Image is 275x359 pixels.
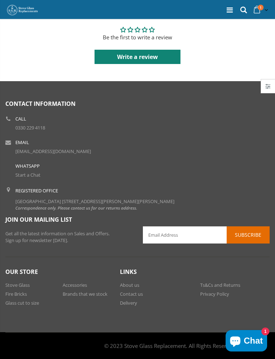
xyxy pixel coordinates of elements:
a: Ts&Cs and Returns [200,282,240,288]
a: Brands that we stock [63,291,107,297]
span: Contact Information [5,100,76,108]
em: Correspondence only. Please contact us for our returns address. [15,205,137,211]
span: Join our mailing list [5,216,72,223]
div: Be the first to write a review [6,34,269,41]
a: Menu [227,5,233,15]
address: © 2023 Stove Glass Replacement. All Rights Reserved. [104,339,237,353]
span: 1 [258,5,264,10]
div: [GEOGRAPHIC_DATA] [STREET_ADDRESS][PERSON_NAME][PERSON_NAME] [15,187,174,211]
a: Delivery [120,300,137,306]
b: Registered Office [15,187,58,194]
b: WhatsApp [15,164,40,168]
p: Get all the latest information on Sales and Offers. Sign up for newsletter [DATE]. [5,230,132,244]
span: Our Store [5,268,38,276]
a: Privacy Policy [200,291,229,297]
a: Accessories [63,282,87,288]
a: [EMAIL_ADDRESS][DOMAIN_NAME] [15,148,91,154]
inbox-online-store-chat: Shopify online store chat [223,330,269,353]
img: Stove Glass Replacement [6,4,39,16]
a: Start a Chat [15,172,40,178]
a: Write a review [95,50,180,64]
b: Email [15,140,29,145]
a: About us [120,282,139,288]
a: Contact us [120,291,143,297]
span: Links [120,268,137,276]
input: Email Address [143,226,270,244]
a: Stove Glass [5,282,30,288]
a: Fire Bricks [5,291,27,297]
div: Average rating is 0.00 stars [6,26,269,34]
a: 1 [251,3,270,17]
a: Glass cut to size [5,300,39,306]
b: Call [15,117,26,121]
a: 0330 229 4118 [15,124,45,131]
button: Subscribe [227,226,270,244]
